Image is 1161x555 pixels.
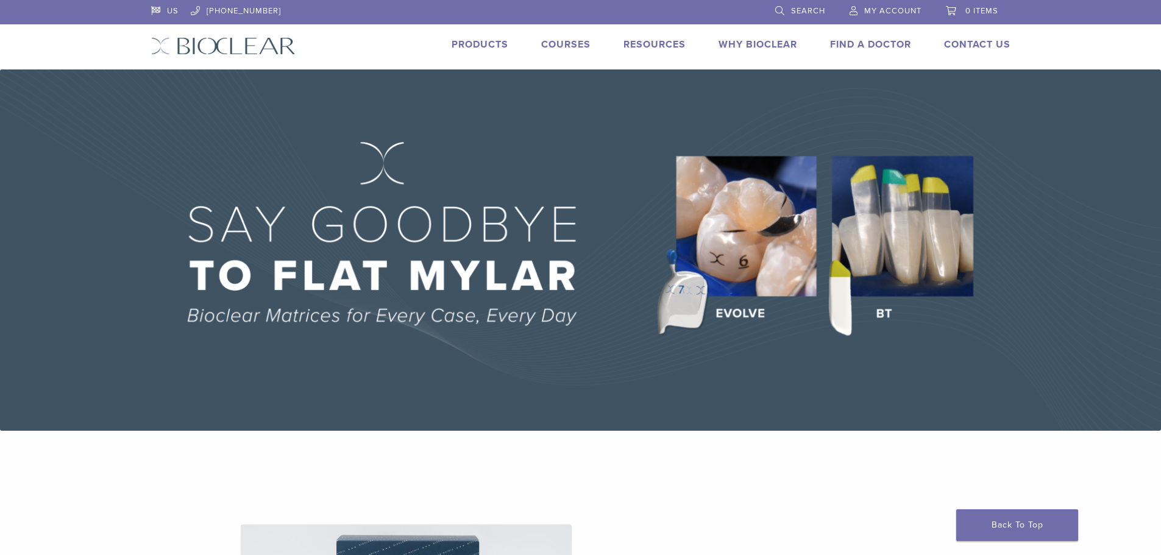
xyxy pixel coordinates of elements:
[956,509,1078,541] a: Back To Top
[151,37,296,55] img: Bioclear
[452,38,508,51] a: Products
[623,38,686,51] a: Resources
[864,6,921,16] span: My Account
[965,6,998,16] span: 0 items
[944,38,1010,51] a: Contact Us
[791,6,825,16] span: Search
[719,38,797,51] a: Why Bioclear
[541,38,591,51] a: Courses
[830,38,911,51] a: Find A Doctor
